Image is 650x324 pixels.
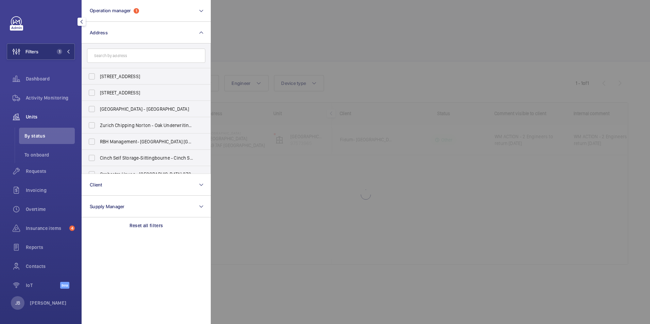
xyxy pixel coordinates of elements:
[26,244,75,251] span: Reports
[7,43,75,60] button: Filters1
[26,263,75,270] span: Contacts
[24,151,75,158] span: To onboard
[60,282,69,289] span: Beta
[26,168,75,175] span: Requests
[26,282,60,289] span: IoT
[57,49,62,54] span: 1
[26,187,75,194] span: Invoicing
[26,225,67,232] span: Insurance items
[24,132,75,139] span: By status
[69,226,75,231] span: 4
[25,48,38,55] span: Filters
[30,300,67,306] p: [PERSON_NAME]
[26,94,75,101] span: Activity Monitoring
[15,300,20,306] p: JB
[26,75,75,82] span: Dashboard
[26,206,75,213] span: Overtime
[26,113,75,120] span: Units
